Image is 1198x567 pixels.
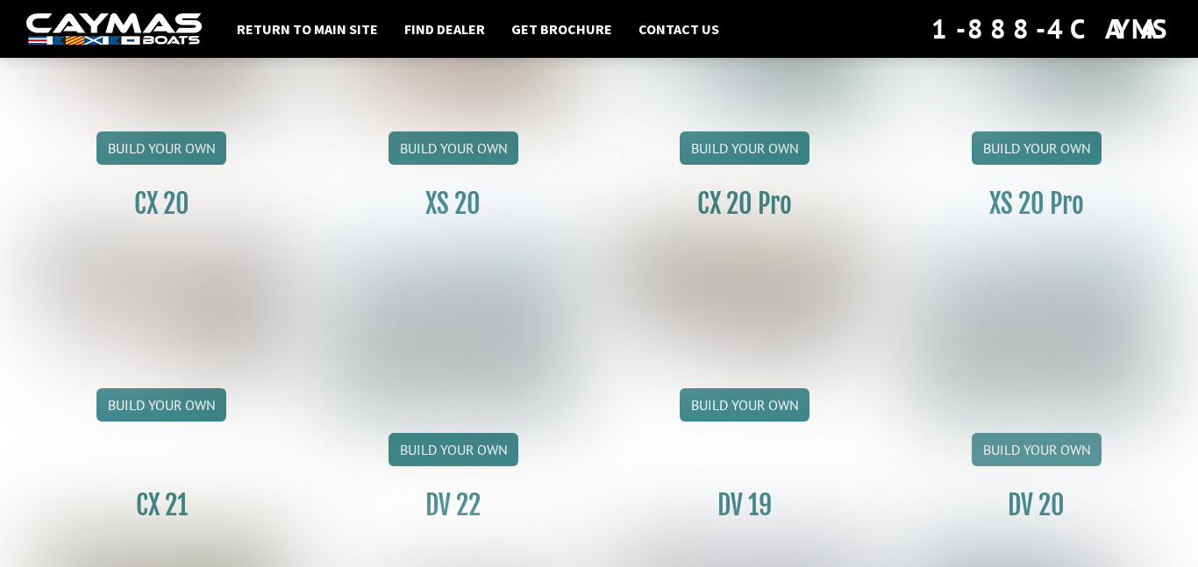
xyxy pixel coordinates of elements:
[325,188,582,220] h3: XS 20
[680,131,809,165] a: Build your own
[325,227,582,419] img: XS_20_resized.jpg
[909,489,1166,521] h3: DV 20
[503,18,621,40] a: Get Brochure
[931,10,1172,48] div: 1-888-4CAYMAS
[33,188,290,220] h3: CX 20
[33,489,290,521] h3: CX 21
[96,131,226,165] a: Build your own
[389,433,518,466] a: Build your own
[617,489,874,521] h3: DV 19
[909,227,1166,419] img: XS_20_resized.jpg
[26,13,202,46] img: white-logo-c9c8dbefe5ff5ceceb0f0178aa75bf4bb51f6bca0971e226c86eb53dfe498488.png
[909,188,1166,220] h3: XS 20 Pro
[972,433,1102,466] a: Build your own
[972,131,1102,165] a: Build your own
[617,188,874,220] h3: CX 20 Pro
[617,227,874,374] img: CX-20Pro_thumbnail.jpg
[389,131,518,165] a: Build your own
[396,18,494,40] a: Find Dealer
[325,489,582,521] h3: DV 22
[630,18,728,40] a: Contact Us
[96,388,226,422] a: Build your own
[228,18,387,40] a: Return to main site
[33,227,290,374] img: CX-20_thumbnail.jpg
[680,388,809,422] a: Build your own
